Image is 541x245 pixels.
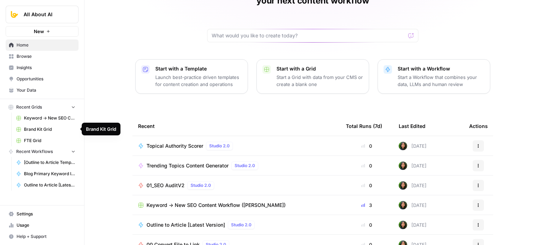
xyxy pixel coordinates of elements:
[399,221,407,229] img: 71gc9am4ih21sqe9oumvmopgcasf
[6,73,79,85] a: Opportunities
[346,182,387,189] div: 0
[191,182,211,189] span: Studio 2.0
[276,74,363,88] p: Start a Grid with data from your CMS or create a blank one
[398,65,484,72] p: Start with a Workflow
[209,143,230,149] span: Studio 2.0
[8,8,21,21] img: All About AI Logo
[346,116,382,136] div: Total Runs (7d)
[469,116,488,136] div: Actions
[231,222,251,228] span: Studio 2.0
[16,148,53,155] span: Recent Workflows
[16,104,42,110] span: Recent Grids
[147,182,185,189] span: 01_SEO AuditV2
[235,163,255,169] span: Studio 2.0
[399,142,427,150] div: [DATE]
[138,221,335,229] a: Outline to Article [Latest Version]Studio 2.0
[17,42,75,48] span: Home
[17,65,75,71] span: Insights
[24,115,75,121] span: Keyword -> New SEO Content Workflow ([PERSON_NAME])
[6,220,79,231] a: Usage
[346,142,387,149] div: 0
[399,142,407,150] img: 71gc9am4ih21sqe9oumvmopgcasf
[6,85,79,96] a: Your Data
[13,168,79,179] a: Blog Primary Keyword Identifier[Non-PR]
[6,39,79,51] a: Home
[34,28,44,35] span: New
[147,221,225,228] span: Outline to Article [Latest Version]
[147,142,203,149] span: Topical Authority Scorer
[276,65,363,72] p: Start with a Grid
[399,201,407,209] img: 71gc9am4ih21sqe9oumvmopgcasf
[24,126,75,133] span: Brand Kit Grid
[24,11,66,18] span: All About AI
[6,62,79,73] a: Insights
[6,51,79,62] a: Browse
[138,181,335,190] a: 01_SEO AuditV2Studio 2.0
[6,146,79,157] button: Recent Workflows
[212,32,405,39] input: What would you like to create today?
[17,76,75,82] span: Opportunities
[138,161,335,170] a: Trending Topics Content GeneratorStudio 2.0
[398,74,484,88] p: Start a Workflow that combines your data, LLMs and human review
[256,59,369,94] button: Start with a GridStart a Grid with data from your CMS or create a blank one
[399,181,407,190] img: 71gc9am4ih21sqe9oumvmopgcasf
[6,26,79,37] button: New
[346,221,387,228] div: 0
[346,162,387,169] div: 0
[13,124,79,135] a: Brand Kit Grid
[17,233,75,240] span: Help + Support
[13,135,79,146] a: FTE Grid
[24,137,75,144] span: FTE Grid
[17,87,75,93] span: Your Data
[17,211,75,217] span: Settings
[399,116,425,136] div: Last Edited
[24,182,75,188] span: Outline to Article [Latest Version]
[399,201,427,209] div: [DATE]
[13,179,79,191] a: Outline to Article [Latest Version]
[6,102,79,112] button: Recent Grids
[17,53,75,60] span: Browse
[138,202,335,209] a: Keyword -> New SEO Content Workflow ([PERSON_NAME])
[147,162,229,169] span: Trending Topics Content Generator
[24,159,75,166] span: [Outline to Article Template] Outline to Article
[378,59,490,94] button: Start with a WorkflowStart a Workflow that combines your data, LLMs and human review
[6,208,79,220] a: Settings
[13,157,79,168] a: [Outline to Article Template] Outline to Article
[147,202,286,209] span: Keyword -> New SEO Content Workflow ([PERSON_NAME])
[13,112,79,124] a: Keyword -> New SEO Content Workflow ([PERSON_NAME])
[135,59,248,94] button: Start with a TemplateLaunch best-practice driven templates for content creation and operations
[138,116,335,136] div: Recent
[6,231,79,242] button: Help + Support
[138,142,335,150] a: Topical Authority ScorerStudio 2.0
[17,222,75,228] span: Usage
[6,6,79,23] button: Workspace: All About AI
[155,74,242,88] p: Launch best-practice driven templates for content creation and operations
[399,161,427,170] div: [DATE]
[399,161,407,170] img: 71gc9am4ih21sqe9oumvmopgcasf
[399,221,427,229] div: [DATE]
[155,65,242,72] p: Start with a Template
[346,202,387,209] div: 3
[24,171,75,177] span: Blog Primary Keyword Identifier[Non-PR]
[399,181,427,190] div: [DATE]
